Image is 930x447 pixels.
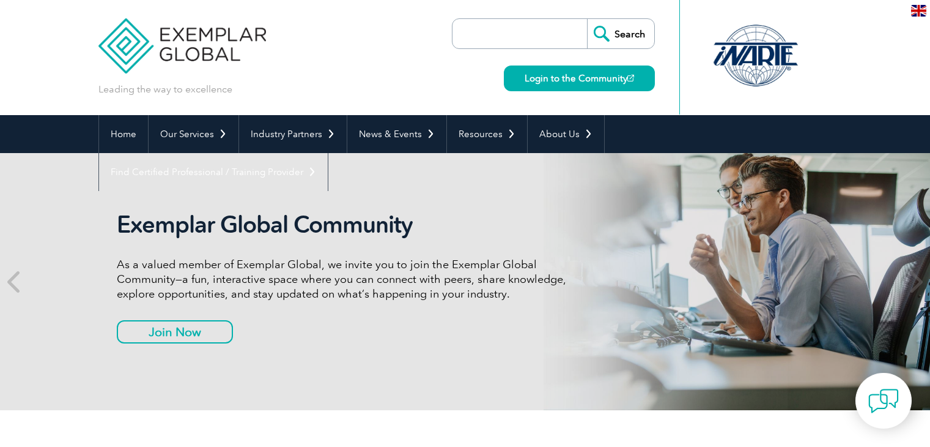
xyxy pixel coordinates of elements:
a: About Us [528,115,604,153]
a: Home [99,115,148,153]
a: Our Services [149,115,238,153]
a: News & Events [347,115,446,153]
a: Find Certified Professional / Training Provider [99,153,328,191]
a: Industry Partners [239,115,347,153]
img: en [911,5,926,17]
input: Search [587,19,654,48]
p: As a valued member of Exemplar Global, we invite you to join the Exemplar Global Community—a fun,... [117,257,575,301]
img: contact-chat.png [868,386,899,416]
img: open_square.png [627,75,634,81]
h2: Exemplar Global Community [117,211,575,239]
a: Resources [447,115,527,153]
p: Leading the way to excellence [98,83,232,96]
a: Login to the Community [504,66,655,91]
a: Join Now [117,320,233,344]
